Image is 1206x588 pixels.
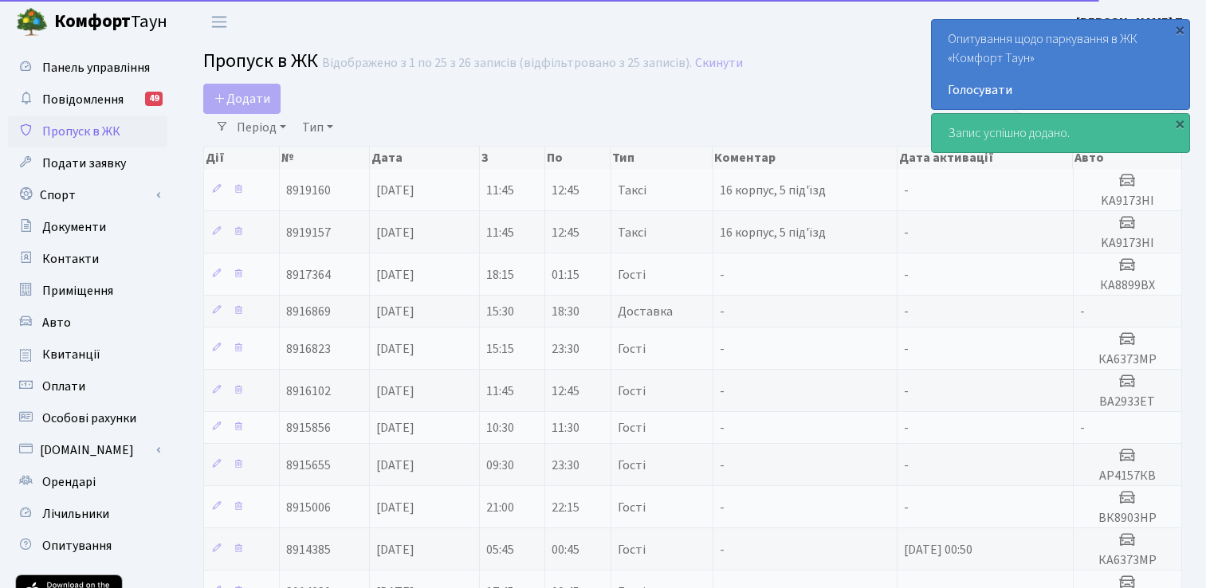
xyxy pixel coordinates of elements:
span: 12:45 [552,382,579,400]
a: Опитування [8,530,167,562]
span: Гості [618,421,646,434]
span: - [904,457,909,474]
span: 8915006 [286,499,331,516]
a: Голосувати [948,80,1173,100]
span: 11:45 [486,182,514,199]
span: - [720,340,725,358]
a: Особові рахунки [8,402,167,434]
span: - [904,340,909,358]
span: 8919157 [286,224,331,241]
span: [DATE] [376,382,414,400]
span: 10:30 [486,419,514,437]
span: - [720,457,725,474]
span: Авто [42,314,71,331]
span: [DATE] [376,541,414,559]
span: - [904,303,909,320]
span: Гості [618,269,646,281]
h5: АР4157КВ [1080,468,1175,484]
h5: KA9173HІ [1080,236,1175,251]
span: Оплати [42,378,85,395]
span: - [720,499,725,516]
a: Скинути [695,56,743,71]
span: 11:45 [486,382,514,400]
span: - [1080,303,1085,320]
span: Гості [618,343,646,355]
span: - [904,182,909,199]
span: [DATE] [376,340,414,358]
button: Переключити навігацію [199,9,239,35]
b: [PERSON_NAME] П. [1076,14,1187,31]
span: 12:45 [552,182,579,199]
span: 8916823 [286,340,331,358]
span: Таксі [618,184,646,197]
th: Тип [611,147,713,169]
span: Гості [618,459,646,472]
span: Доставка [618,305,673,318]
span: - [904,382,909,400]
span: Пропуск в ЖК [203,47,318,75]
h5: КА6373МР [1080,352,1175,367]
span: - [904,419,909,437]
span: 8915655 [286,457,331,474]
span: Пропуск в ЖК [42,123,120,140]
div: Запис успішно додано. [932,114,1189,152]
span: 8914385 [286,541,331,559]
span: Квитанції [42,346,100,363]
a: Лічильники [8,498,167,530]
span: 01:15 [552,266,579,284]
span: - [904,224,909,241]
span: 16 корпус, 5 під'їзд [720,182,826,199]
a: Орендарі [8,466,167,498]
a: Приміщення [8,275,167,307]
a: [PERSON_NAME] П. [1076,13,1187,32]
span: 8915856 [286,419,331,437]
span: Лічильники [42,505,109,523]
a: Оплати [8,370,167,402]
a: Квитанції [8,339,167,370]
span: Гості [618,501,646,514]
span: 18:30 [552,303,579,320]
img: logo.png [16,6,48,38]
span: Приміщення [42,282,113,300]
th: Дата активації [898,147,1074,169]
h5: KA9173HІ [1080,194,1175,209]
th: Дії [204,147,280,169]
span: 18:15 [486,266,514,284]
span: Орендарі [42,473,96,491]
span: 11:30 [552,419,579,437]
th: Авто [1073,147,1181,169]
span: [DATE] [376,457,414,474]
span: 23:30 [552,340,579,358]
span: Опитування [42,537,112,555]
h5: КА6373МР [1080,553,1175,568]
span: - [904,266,909,284]
span: Особові рахунки [42,410,136,427]
div: Відображено з 1 по 25 з 26 записів (відфільтровано з 25 записів). [322,56,692,71]
span: [DATE] [376,499,414,516]
span: - [720,382,725,400]
span: - [904,499,909,516]
a: Період [230,114,293,141]
span: Панель управління [42,59,150,76]
span: 22:15 [552,499,579,516]
h5: ВК8903НР [1080,511,1175,526]
th: По [545,147,611,169]
span: 8916102 [286,382,331,400]
span: 8919160 [286,182,331,199]
a: Пропуск в ЖК [8,116,167,147]
span: 15:30 [486,303,514,320]
span: - [1080,419,1085,437]
span: - [720,266,725,284]
a: [DOMAIN_NAME] [8,434,167,466]
span: 15:15 [486,340,514,358]
h5: ВА2933ЕТ [1080,394,1175,410]
span: 16 корпус, 5 під'їзд [720,224,826,241]
span: Додати [214,90,270,108]
a: Панель управління [8,52,167,84]
span: - [720,541,725,559]
b: Комфорт [54,9,131,34]
span: 8916869 [286,303,331,320]
span: - [720,419,725,437]
span: Таун [54,9,167,36]
span: Гості [618,385,646,398]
